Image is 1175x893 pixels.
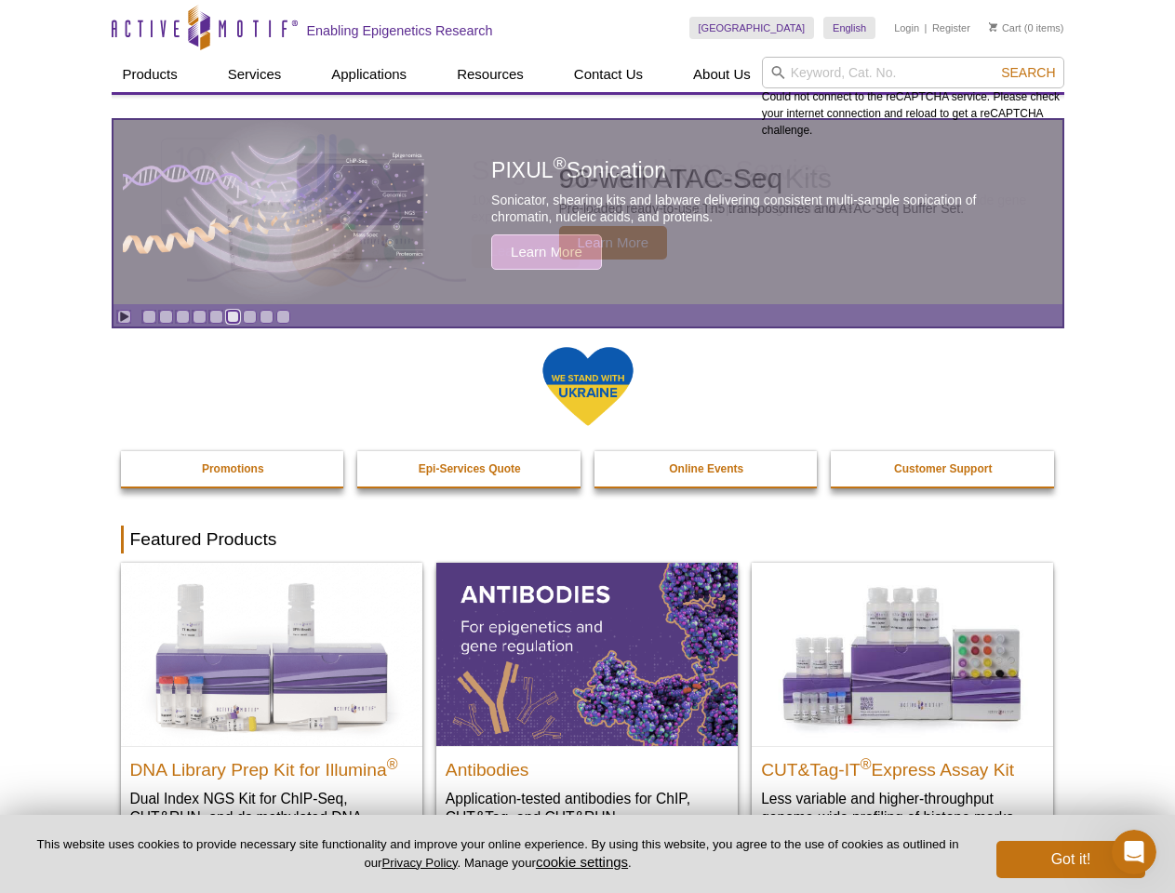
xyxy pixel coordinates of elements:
a: DNA Library Prep Kit for Illumina DNA Library Prep Kit for Illumina® Dual Index NGS Kit for ChIP-... [121,563,422,863]
sup: ® [387,755,398,771]
a: Go to slide 3 [176,310,190,324]
button: cookie settings [536,854,628,870]
sup: ® [554,154,567,174]
strong: Epi-Services Quote [419,462,521,475]
h2: CUT&Tag-IT Express Assay Kit [761,752,1044,780]
li: (0 items) [989,17,1064,39]
div: Could not connect to the reCAPTCHA service. Please check your internet connection and reload to g... [762,57,1064,139]
img: DNA Library Prep Kit for Illumina [121,563,422,745]
img: All Antibodies [436,563,738,745]
a: Applications [320,57,418,92]
a: Go to slide 5 [209,310,223,324]
a: CUT&Tag-IT® Express Assay Kit CUT&Tag-IT®Express Assay Kit Less variable and higher-throughput ge... [752,563,1053,845]
a: Products [112,57,189,92]
a: Go to slide 6 [226,310,240,324]
img: CUT&Tag-IT® Express Assay Kit [752,563,1053,745]
span: PIXUL Sonication [491,158,666,182]
p: Sonicator, shearing kits and labware delivering consistent multi-sample sonication of chromatin, ... [491,192,1020,225]
a: Customer Support [831,451,1056,486]
a: Go to slide 4 [193,310,207,324]
strong: Customer Support [894,462,992,475]
sup: ® [861,755,872,771]
a: Go to slide 8 [260,310,274,324]
a: PIXUL sonication PIXUL®Sonication Sonicator, shearing kits and labware delivering consistent mult... [113,120,1062,304]
img: We Stand With Ukraine [541,345,634,428]
p: This website uses cookies to provide necessary site functionality and improve your online experie... [30,836,966,872]
a: [GEOGRAPHIC_DATA] [689,17,815,39]
span: Search [1001,65,1055,80]
a: Cart [989,21,1021,34]
p: Dual Index NGS Kit for ChIP-Seq, CUT&RUN, and ds methylated DNA assays. [130,789,413,846]
a: About Us [682,57,762,92]
h2: Antibodies [446,752,728,780]
a: Privacy Policy [381,856,457,870]
a: Go to slide 9 [276,310,290,324]
a: Promotions [121,451,346,486]
h2: DNA Library Prep Kit for Illumina [130,752,413,780]
a: Contact Us [563,57,654,92]
input: Keyword, Cat. No. [762,57,1064,88]
img: PIXUL sonication [123,119,430,305]
button: Search [995,64,1061,81]
article: PIXUL Sonication [113,120,1062,304]
span: Learn More [491,234,602,270]
iframe: Intercom live chat [1112,830,1156,874]
p: Less variable and higher-throughput genome-wide profiling of histone marks​. [761,789,1044,827]
a: Register [932,21,970,34]
a: English [823,17,875,39]
a: Services [217,57,293,92]
a: Toggle autoplay [117,310,131,324]
img: Your Cart [989,22,997,32]
a: Go to slide 1 [142,310,156,324]
a: Online Events [594,451,820,486]
a: Go to slide 2 [159,310,173,324]
strong: Online Events [669,462,743,475]
strong: Promotions [202,462,264,475]
h2: Featured Products [121,526,1055,553]
a: All Antibodies Antibodies Application-tested antibodies for ChIP, CUT&Tag, and CUT&RUN. [436,563,738,845]
button: Got it! [996,841,1145,878]
p: Application-tested antibodies for ChIP, CUT&Tag, and CUT&RUN. [446,789,728,827]
a: Resources [446,57,535,92]
li: | [925,17,928,39]
h2: Enabling Epigenetics Research [307,22,493,39]
a: Epi-Services Quote [357,451,582,486]
a: Go to slide 7 [243,310,257,324]
a: Login [894,21,919,34]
